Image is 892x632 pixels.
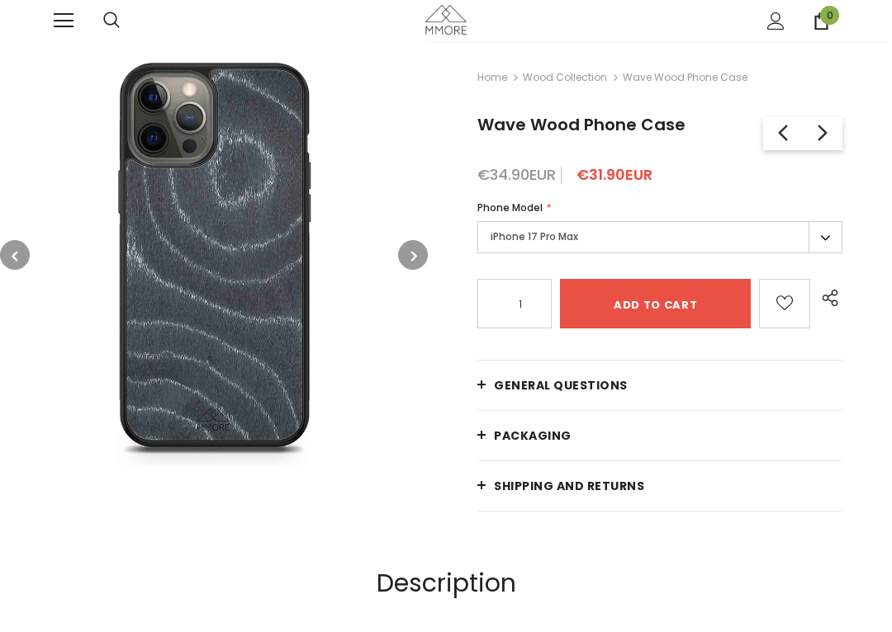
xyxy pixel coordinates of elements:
img: MMORE Cases [425,5,467,34]
a: Wood Collection [523,70,607,84]
a: PACKAGING [477,411,842,460]
span: General Questions [494,377,628,394]
label: iPhone 17 Pro Max [477,221,842,253]
a: Home [477,68,507,87]
span: PACKAGING [494,427,572,444]
span: €31.90EUR [576,164,652,185]
input: Add to cart [560,279,751,328]
a: Shipping and returns [477,461,842,511]
a: 0 [813,12,830,30]
span: Wave Wood Phone Case [623,68,747,87]
span: Shipping and returns [494,478,644,494]
span: €34.90EUR [477,164,556,185]
span: Wave Wood Phone Case [477,113,686,136]
a: General Questions [477,361,842,410]
span: Phone Model [477,200,543,215]
span: 0 [820,6,839,25]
